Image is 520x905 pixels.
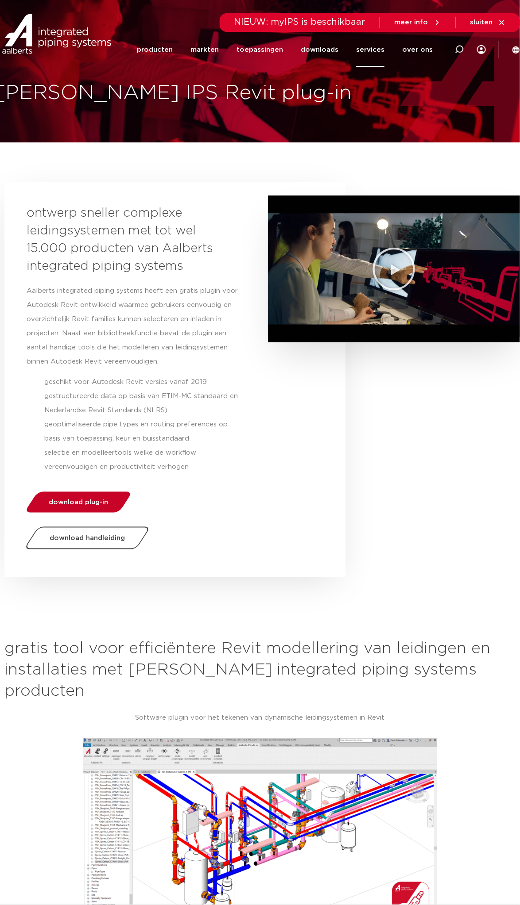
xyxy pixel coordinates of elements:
div: Software plugin voor het tekenen van dynamische leidingsystemen in Revit [4,711,516,725]
a: downloads [301,33,338,67]
p: Aalberts integrated piping systems heeft een gratis plugin voor Autodesk Revit ontwikkeld waarmee... [27,284,244,369]
span: sluiten [470,19,493,26]
span: meer info [394,19,428,26]
div: Video afspelen [372,247,416,291]
a: download handleiding [23,527,151,549]
span: NIEUW: myIPS is beschikbaar [234,18,365,27]
span: download handleiding [50,535,125,541]
a: toepassingen [237,33,283,67]
a: services [356,33,384,67]
a: download plug-in [24,492,133,513]
span: download plug-in [49,499,108,506]
a: over ons [402,33,433,67]
nav: Menu [137,33,433,67]
a: markten [190,33,219,67]
a: meer info [394,19,441,27]
a: producten [137,33,173,67]
li: geoptimaliseerde pipe types en routing preferences op basis van toepassing, keur en buisstandaard [44,418,244,446]
li: geschikt voor Autodesk Revit versies vanaf 2019 [44,375,244,389]
a: sluiten [470,19,506,27]
li: selectie en modelleertools welke de workflow vereenvoudigen en productiviteit verhogen [44,446,244,474]
li: gestructureerde data op basis van ETIM-MC standaard en Nederlandse Revit Standards (NLRS) [44,389,244,418]
h3: ontwerp sneller complexe leidingsystemen met tot wel 15.000 producten van Aalberts integrated pip... [27,204,221,275]
h2: gratis tool voor efficiëntere Revit modellering van leidingen en installaties met [PERSON_NAME] i... [4,639,516,702]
